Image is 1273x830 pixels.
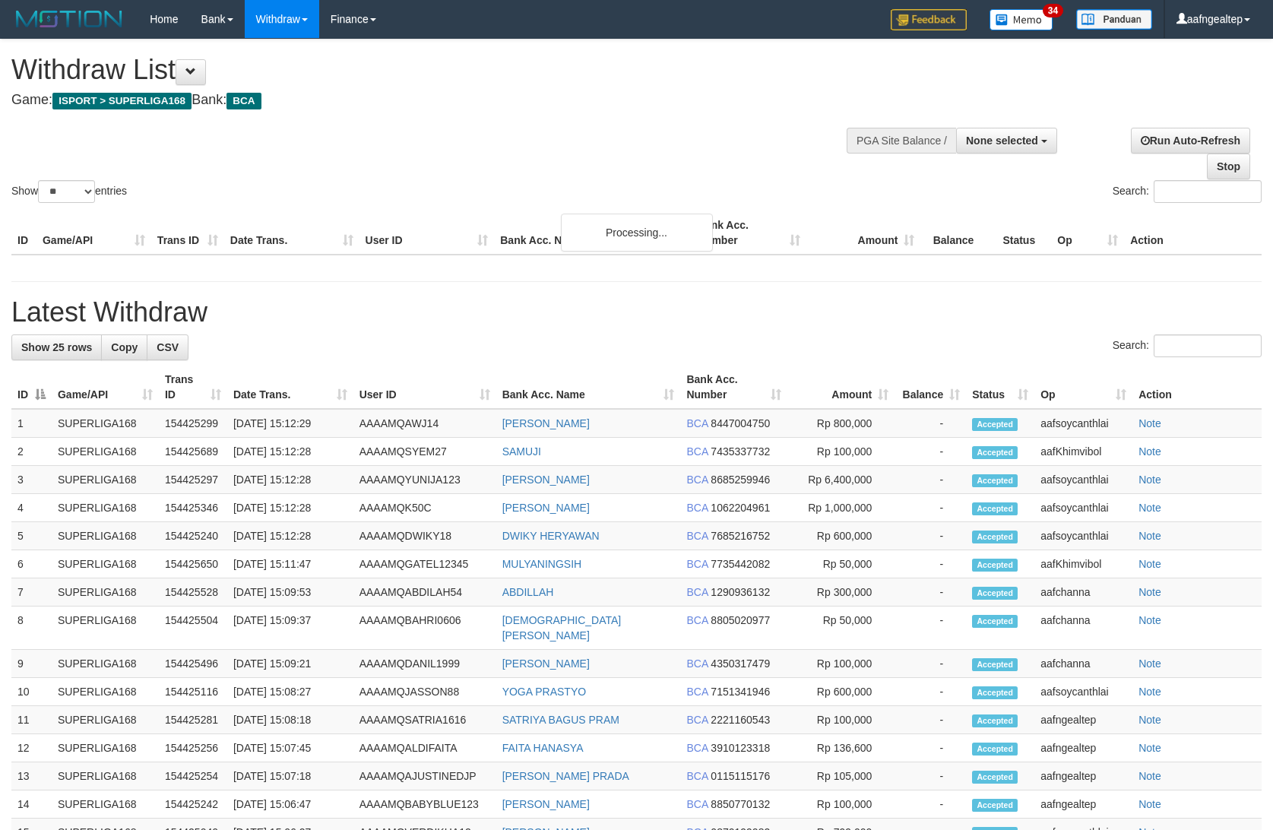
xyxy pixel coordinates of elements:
[1034,706,1132,734] td: aafngealtep
[787,650,895,678] td: Rp 100,000
[52,550,159,578] td: SUPERLIGA168
[52,366,159,409] th: Game/API: activate to sort column ascending
[502,502,590,514] a: [PERSON_NAME]
[1138,530,1161,542] a: Note
[11,466,52,494] td: 3
[686,558,708,570] span: BCA
[11,93,834,108] h4: Game: Bank:
[895,550,966,578] td: -
[11,650,52,678] td: 9
[11,706,52,734] td: 11
[711,742,770,754] span: Copy 3910123318 to clipboard
[353,409,496,438] td: AAAAMQAWJ14
[787,494,895,522] td: Rp 1,000,000
[502,714,619,726] a: SATRIYA BAGUS PRAM
[496,366,681,409] th: Bank Acc. Name: activate to sort column ascending
[52,409,159,438] td: SUPERLIGA168
[972,743,1018,756] span: Accepted
[21,341,92,353] span: Show 25 rows
[787,522,895,550] td: Rp 600,000
[52,734,159,762] td: SUPERLIGA168
[502,657,590,670] a: [PERSON_NAME]
[227,466,353,494] td: [DATE] 15:12:28
[52,650,159,678] td: SUPERLIGA168
[502,586,554,598] a: ABDILLAH
[711,530,770,542] span: Copy 7685216752 to clipboard
[711,474,770,486] span: Copy 8685259946 to clipboard
[227,650,353,678] td: [DATE] 15:09:21
[686,770,708,782] span: BCA
[972,686,1018,699] span: Accepted
[1034,409,1132,438] td: aafsoycanthlai
[159,409,227,438] td: 154425299
[787,550,895,578] td: Rp 50,000
[11,334,102,360] a: Show 25 rows
[159,494,227,522] td: 154425346
[1076,9,1152,30] img: panduan.png
[227,550,353,578] td: [DATE] 15:11:47
[686,714,708,726] span: BCA
[787,607,895,650] td: Rp 50,000
[1138,798,1161,810] a: Note
[711,614,770,626] span: Copy 8805020977 to clipboard
[353,762,496,790] td: AAAAMQAJUSTINEDJP
[502,445,541,458] a: SAMUJI
[891,9,967,30] img: Feedback.jpg
[972,474,1018,487] span: Accepted
[52,522,159,550] td: SUPERLIGA168
[847,128,956,154] div: PGA Site Balance /
[972,587,1018,600] span: Accepted
[353,790,496,819] td: AAAAMQBABYBLUE123
[52,93,192,109] span: ISPORT > SUPERLIGA168
[227,790,353,819] td: [DATE] 15:06:47
[227,578,353,607] td: [DATE] 15:09:53
[502,686,586,698] a: YOGA PRASTYO
[787,790,895,819] td: Rp 100,000
[159,678,227,706] td: 154425116
[159,762,227,790] td: 154425254
[159,650,227,678] td: 154425496
[1138,742,1161,754] a: Note
[972,531,1018,543] span: Accepted
[159,790,227,819] td: 154425242
[686,614,708,626] span: BCA
[502,558,582,570] a: MULYANINGSIH
[966,366,1034,409] th: Status: activate to sort column ascending
[680,366,787,409] th: Bank Acc. Number: activate to sort column ascending
[895,678,966,706] td: -
[996,211,1051,255] th: Status
[1138,502,1161,514] a: Note
[895,762,966,790] td: -
[711,798,770,810] span: Copy 8850770132 to clipboard
[227,734,353,762] td: [DATE] 15:07:45
[1113,334,1262,357] label: Search:
[353,607,496,650] td: AAAAMQBAHRI0606
[1138,714,1161,726] a: Note
[1131,128,1250,154] a: Run Auto-Refresh
[52,607,159,650] td: SUPERLIGA168
[1034,550,1132,578] td: aafKhimvibol
[11,55,834,85] h1: Withdraw List
[353,578,496,607] td: AAAAMQABDILAH54
[711,714,770,726] span: Copy 2221160543 to clipboard
[787,578,895,607] td: Rp 300,000
[1034,790,1132,819] td: aafngealtep
[52,578,159,607] td: SUPERLIGA168
[11,790,52,819] td: 14
[353,494,496,522] td: AAAAMQK50C
[1154,180,1262,203] input: Search:
[895,607,966,650] td: -
[227,438,353,466] td: [DATE] 15:12:28
[1034,678,1132,706] td: aafsoycanthlai
[147,334,188,360] a: CSV
[36,211,151,255] th: Game/API
[972,714,1018,727] span: Accepted
[52,762,159,790] td: SUPERLIGA168
[711,686,770,698] span: Copy 7151341946 to clipboard
[1138,445,1161,458] a: Note
[920,211,996,255] th: Balance
[502,474,590,486] a: [PERSON_NAME]
[52,494,159,522] td: SUPERLIGA168
[895,650,966,678] td: -
[1034,762,1132,790] td: aafngealtep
